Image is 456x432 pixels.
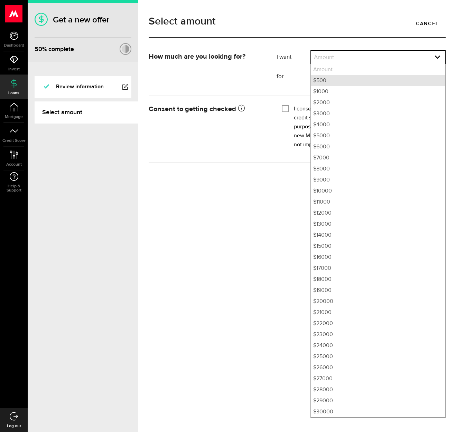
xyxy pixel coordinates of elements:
a: Review information [35,76,131,98]
li: $26000 [311,362,445,373]
h1: Select amount [149,16,446,27]
span: 50 [35,46,42,53]
li: $22000 [311,318,445,329]
li: $13000 [311,219,445,230]
li: $27000 [311,373,445,384]
li: $3000 [311,108,445,119]
li: $7000 [311,153,445,164]
label: I consent to Mogo using my personal information to get a credit score or report from a credit rep... [294,105,440,149]
li: $10000 [311,186,445,197]
li: $11000 [311,197,445,208]
li: $23000 [311,329,445,340]
a: Select amount [35,101,138,124]
li: $25000 [311,351,445,362]
li: $12000 [311,208,445,219]
li: $20000 [311,296,445,307]
li: $500 [311,75,445,86]
li: $31000 [311,418,445,429]
li: Amount [311,64,445,75]
li: $21000 [311,307,445,318]
li: $19000 [311,285,445,296]
h1: Get a new offer [35,15,131,25]
strong: How much are you looking for? [149,53,245,60]
li: $5000 [311,130,445,141]
li: $29000 [311,395,445,406]
li: $16000 [311,252,445,263]
li: $4000 [311,119,445,130]
a: Cancel [409,16,446,31]
div: % complete [35,43,74,56]
li: $6000 [311,141,445,153]
li: $2000 [311,97,445,108]
li: $9000 [311,175,445,186]
li: $1000 [311,86,445,97]
li: $17000 [311,263,445,274]
label: I want [277,53,310,61]
label: for [277,72,310,81]
a: expand select [311,51,445,64]
li: $14000 [311,230,445,241]
li: $28000 [311,384,445,395]
li: $15000 [311,241,445,252]
input: I consent to Mogo using my personal information to get a credit score or report from a credit rep... [282,105,289,111]
strong: Consent to getting checked [149,106,245,112]
li: $24000 [311,340,445,351]
li: $30000 [311,406,445,418]
li: $18000 [311,274,445,285]
button: Open LiveChat chat widget [6,3,26,23]
li: $8000 [311,164,445,175]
